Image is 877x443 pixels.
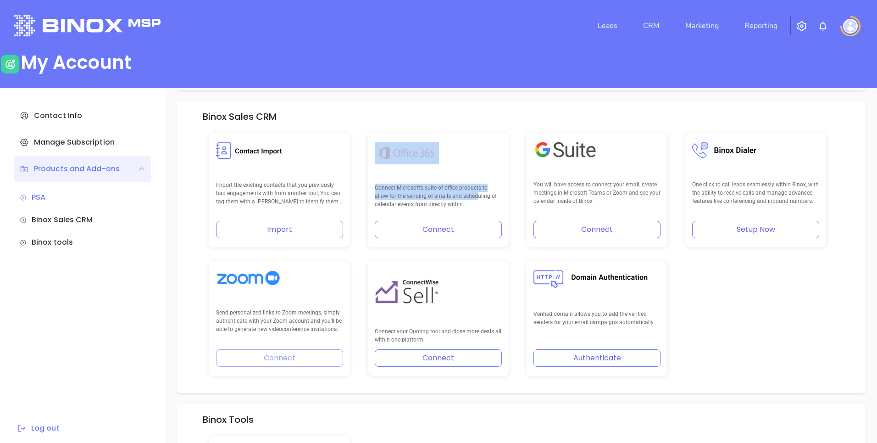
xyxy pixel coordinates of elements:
[533,180,661,206] p: You will have access to connect your email, create meetings in Microsoft Teams or Zoom and see yo...
[20,214,145,225] div: Binox Sales CRM
[203,414,839,425] h5: Binox Tools
[14,422,62,434] button: Log out
[20,192,145,203] div: PSA
[375,349,502,367] button: Connect
[21,51,131,73] div: My Account
[216,221,343,238] button: Import
[375,327,502,342] p: Connect your Quoting tool and close more deals all within one platform.
[692,180,819,206] p: One click to call leads seamlessly within Binox, with the ability to receive calls and manage adv...
[639,17,663,35] a: CRM
[682,17,722,35] a: Marketing
[533,349,661,367] button: Authenticate
[692,221,819,238] button: Setup Now
[216,308,343,334] p: Send personalized links to Zoom meetings, simply authenticate with your Zoom account and you’ll b...
[796,21,807,32] img: iconSetting
[375,221,502,238] button: Connect
[375,184,502,209] p: Connect Microsoft’s suite of office products to allow for the sending of emails and scheduling of...
[741,17,781,35] a: Reporting
[594,17,621,35] a: Leads
[203,111,277,122] h5: Binox Sales CRM
[14,156,151,182] div: Products and Add-ons
[14,15,161,36] img: logo
[1,55,19,73] img: user
[14,129,151,156] div: Manage Subscription
[843,19,858,34] img: user
[20,237,145,248] div: Binox tools
[533,221,661,238] button: Connect
[533,310,661,335] p: Verified domain allows you to add the verified senders for your email campaigns automatically.
[20,163,120,174] div: Products and Add-ons
[216,181,343,206] p: Import the existing contacts that you previously had engagements with from another tool, You can ...
[817,21,828,32] img: iconNotification
[14,102,151,129] div: Contact Info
